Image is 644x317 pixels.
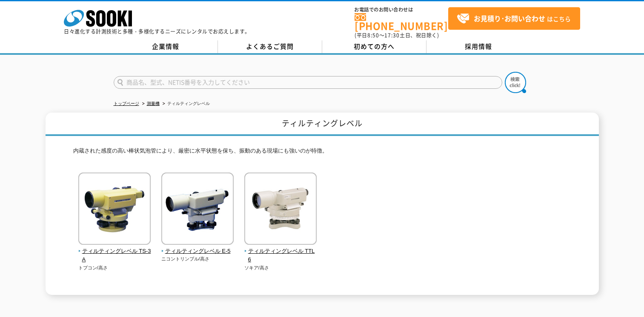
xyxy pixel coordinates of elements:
[147,101,160,106] a: 測量機
[78,239,151,264] a: ティルティングレベル TS-3A
[244,264,317,272] p: ソキア/高さ
[161,255,234,263] p: ニコントリンブル/高さ
[322,40,426,53] a: 初めての方へ
[355,13,448,31] a: [PHONE_NUMBER]
[114,101,139,106] a: トップページ
[78,173,151,247] img: ティルティングレベル TS-3A
[244,247,317,265] span: ティルティングレベル TTL6
[474,13,545,23] strong: お見積り･お問い合わせ
[426,40,531,53] a: 採用情報
[355,7,448,12] span: お電話でのお問い合わせは
[114,76,502,89] input: 商品名、型式、NETIS番号を入力してください
[161,247,234,256] span: ティルティングレベル E-5
[218,40,322,53] a: よくあるご質問
[46,113,599,136] h1: ティルティングレベル
[354,42,395,51] span: 初めての方へ
[355,31,439,39] span: (平日 ～ 土日、祝日除く)
[78,247,151,265] span: ティルティングレベル TS-3A
[448,7,580,30] a: お見積り･お問い合わせはこちら
[114,40,218,53] a: 企業情報
[367,31,379,39] span: 8:50
[73,147,571,160] p: 内蔵された感度の高い棒状気泡管により、厳密に水平状態を保ち、振動のある現場にも強いのが特徴。
[457,12,571,25] span: はこちら
[384,31,400,39] span: 17:30
[244,239,317,264] a: ティルティングレベル TTL6
[78,264,151,272] p: トプコン/高さ
[64,29,250,34] p: 日々進化する計測技術と多種・多様化するニーズにレンタルでお応えします。
[161,239,234,256] a: ティルティングレベル E-5
[161,99,210,108] li: ティルティングレベル
[505,72,526,93] img: btn_search.png
[161,173,234,247] img: ティルティングレベル E-5
[244,173,317,247] img: ティルティングレベル TTL6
